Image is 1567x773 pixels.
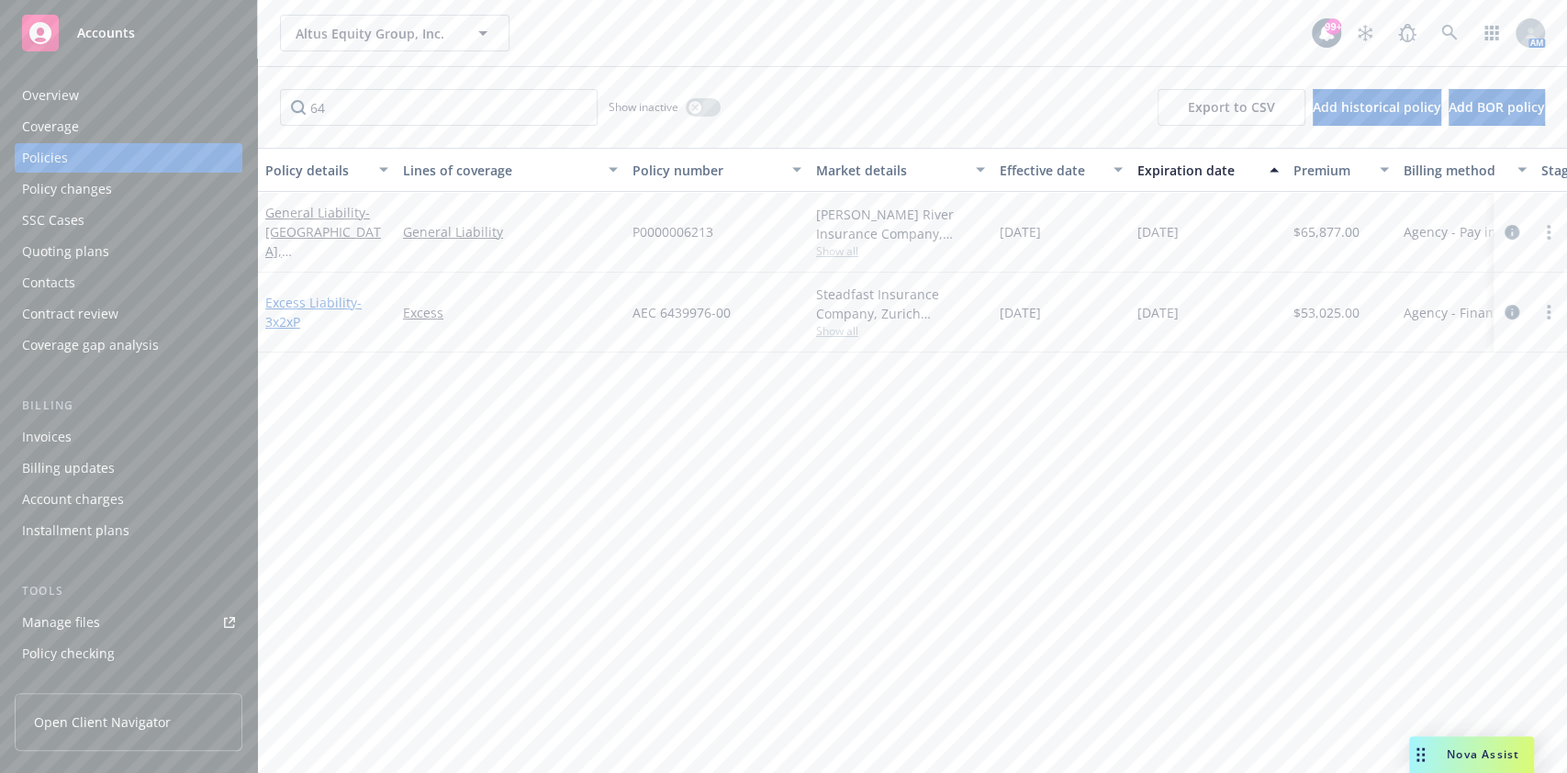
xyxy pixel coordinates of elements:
div: Contacts [22,268,75,297]
button: Export to CSV [1158,89,1305,126]
a: more [1538,221,1560,243]
span: P0000006213 [632,222,713,241]
div: Market details [816,161,965,180]
button: Altus Equity Group, Inc. [280,15,509,51]
button: Lines of coverage [396,148,625,192]
div: Premium [1293,161,1369,180]
div: Expiration date [1137,161,1259,180]
span: Agency - Financed [1404,303,1516,322]
a: circleInformation [1501,301,1523,323]
div: Billing [15,397,242,415]
button: Effective date [992,148,1130,192]
span: $53,025.00 [1293,303,1360,322]
a: General Liability [265,204,381,298]
span: AEC 6439976-00 [632,303,731,322]
span: Export to CSV [1188,98,1275,116]
a: Search [1431,15,1468,51]
div: Coverage [22,112,79,141]
span: [DATE] [1000,222,1041,241]
div: Coverage gap analysis [22,330,159,360]
a: General Liability [403,222,618,241]
div: Overview [22,81,79,110]
a: Contract review [15,299,242,329]
a: Manage exposures [15,670,242,700]
div: Steadfast Insurance Company, Zurich Insurance Group, RT Specialty Insurance Services, LLC (RSG Sp... [816,285,985,323]
button: Market details [809,148,992,192]
span: [DATE] [1137,222,1179,241]
span: Add historical policy [1313,98,1441,116]
div: Drag to move [1409,736,1432,773]
div: Effective date [1000,161,1102,180]
span: Show inactive [609,99,678,115]
button: Nova Assist [1409,736,1534,773]
div: Policies [22,143,68,173]
div: Tools [15,582,242,600]
a: Coverage gap analysis [15,330,242,360]
a: Policy checking [15,639,242,668]
span: Nova Assist [1447,746,1519,762]
div: Quoting plans [22,237,109,266]
span: Altus Equity Group, Inc. [296,24,454,43]
button: Add BOR policy [1449,89,1545,126]
div: 99+ [1325,15,1341,31]
div: Contract review [22,299,118,329]
div: SSC Cases [22,206,84,235]
div: Billing method [1404,161,1506,180]
a: Quoting plans [15,237,242,266]
span: Agency - Pay in full [1404,222,1520,241]
div: Policy changes [22,174,112,204]
div: Policy details [265,161,368,180]
a: Accounts [15,7,242,59]
a: Excess Liability [265,294,362,330]
a: more [1538,301,1560,323]
input: Filter by keyword... [280,89,598,126]
button: Premium [1286,148,1396,192]
span: - [GEOGRAPHIC_DATA], [GEOGRAPHIC_DATA] [265,204,381,298]
span: Accounts [77,26,135,40]
a: circleInformation [1501,221,1523,243]
a: Policies [15,143,242,173]
button: Policy details [258,148,396,192]
div: Billing updates [22,454,115,483]
div: Manage files [22,608,100,637]
div: Lines of coverage [403,161,598,180]
a: Stop snowing [1347,15,1383,51]
span: [DATE] [1000,303,1041,322]
span: Open Client Navigator [34,712,171,732]
div: Invoices [22,422,72,452]
a: Excess [403,303,618,322]
span: $65,877.00 [1293,222,1360,241]
span: [DATE] [1137,303,1179,322]
button: Expiration date [1130,148,1286,192]
a: Installment plans [15,516,242,545]
a: Report a Bug [1389,15,1426,51]
div: Account charges [22,485,124,514]
a: Account charges [15,485,242,514]
div: Manage exposures [22,670,139,700]
div: Installment plans [22,516,129,545]
a: Contacts [15,268,242,297]
a: Manage files [15,608,242,637]
button: Add historical policy [1313,89,1441,126]
a: Invoices [15,422,242,452]
a: Overview [15,81,242,110]
span: Show all [816,243,985,259]
a: SSC Cases [15,206,242,235]
a: Policy changes [15,174,242,204]
a: Billing updates [15,454,242,483]
span: Show all [816,323,985,339]
div: Policy number [632,161,781,180]
a: Switch app [1473,15,1510,51]
button: Policy number [625,148,809,192]
button: Billing method [1396,148,1534,192]
a: Coverage [15,112,242,141]
div: Policy checking [22,639,115,668]
div: [PERSON_NAME] River Insurance Company, [PERSON_NAME] River Group, RT Specialty Insurance Services... [816,205,985,243]
span: Add BOR policy [1449,98,1545,116]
